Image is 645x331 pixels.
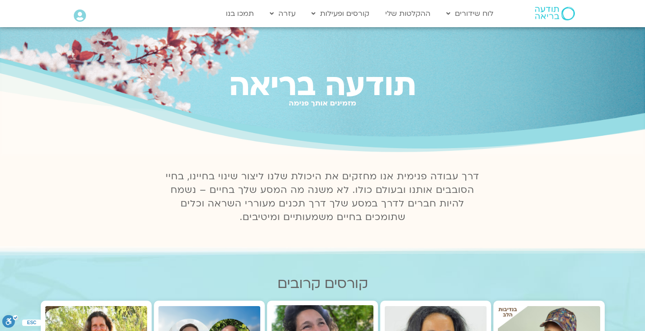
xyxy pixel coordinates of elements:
h2: קורסים קרובים [41,276,605,292]
a: קורסים ופעילות [307,5,374,22]
a: תמכו בנו [221,5,258,22]
a: ההקלטות שלי [381,5,435,22]
img: תודעה בריאה [535,7,575,20]
a: עזרה [265,5,300,22]
p: דרך עבודה פנימית אנו מחזקים את היכולת שלנו ליצור שינוי בחיינו, בחיי הסובבים אותנו ובעולם כולו. לא... [161,170,485,224]
a: לוח שידורים [442,5,498,22]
